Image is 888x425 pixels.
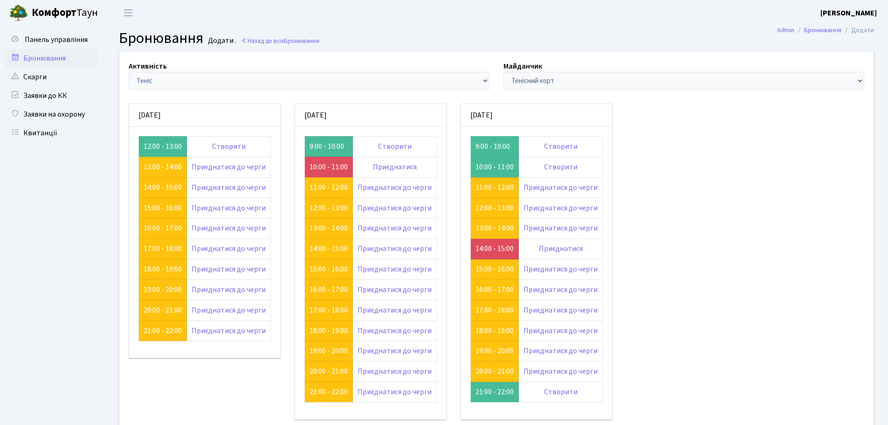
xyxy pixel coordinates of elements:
[310,366,348,376] a: 20:00 - 21:00
[9,4,28,22] img: logo.png
[475,223,514,233] a: 13:00 - 14:00
[117,5,140,21] button: Переключити навігацію
[475,366,514,376] a: 20:00 - 21:00
[144,182,182,193] a: 14:00 - 15:00
[144,264,182,274] a: 18:00 - 19:00
[358,346,432,356] a: Приєднатися до черги
[25,35,88,45] span: Панель управління
[804,25,841,35] a: Бронювання
[192,244,266,254] a: Приєднатися до черги
[144,326,182,336] a: 21:00 - 22:00
[206,36,236,45] small: Додати .
[358,326,432,336] a: Приєднатися до черги
[475,305,514,315] a: 17:00 - 18:00
[523,264,598,274] a: Приєднатися до черги
[192,285,266,295] a: Приєднатися до черги
[358,203,432,213] a: Приєднатися до черги
[523,182,598,193] a: Приєднатися до черги
[358,182,432,193] a: Приєднатися до черги
[129,61,167,72] label: Активність
[5,30,98,49] a: Панель управління
[192,182,266,193] a: Приєднатися до черги
[841,25,874,35] li: Додати
[119,28,203,49] span: Бронювання
[295,104,446,127] div: [DATE]
[544,387,578,397] a: Створити
[358,244,432,254] a: Приєднатися до черги
[5,49,98,68] a: Бронювання
[523,203,598,213] a: Приєднатися до черги
[310,203,348,213] a: 12:00 - 13:00
[378,141,412,152] a: Створити
[471,382,519,403] td: 21:00 - 22:00
[503,61,542,72] label: Майданчик
[358,264,432,274] a: Приєднатися до черги
[192,162,266,172] a: Приєднатися до черги
[523,326,598,336] a: Приєднатися до черги
[192,305,266,315] a: Приєднатися до черги
[373,162,417,172] a: Приєднатися
[310,387,348,397] a: 21:00 - 22:00
[310,305,348,315] a: 17:00 - 18:00
[32,5,76,20] b: Комфорт
[5,105,98,124] a: Заявки на охорону
[310,346,348,356] a: 19:00 - 20:00
[310,182,348,193] a: 11:00 - 12:00
[471,136,519,157] td: 9:00 - 10:00
[539,244,583,254] a: Приєднатися
[475,244,514,254] a: 14:00 - 15:00
[212,141,246,152] a: Створити
[305,136,353,157] td: 9:00 - 10:00
[820,7,877,19] a: [PERSON_NAME]
[358,223,432,233] a: Приєднатися до черги
[475,203,514,213] a: 12:00 - 13:00
[523,346,598,356] a: Приєднатися до черги
[544,162,578,172] a: Створити
[139,136,187,157] td: 12:00 - 13:00
[144,285,182,295] a: 19:00 - 20:00
[523,305,598,315] a: Приєднатися до черги
[284,36,319,45] span: Бронювання
[310,223,348,233] a: 13:00 - 14:00
[475,264,514,274] a: 15:00 - 16:00
[5,86,98,105] a: Заявки до КК
[144,162,182,172] a: 13:00 - 14:00
[523,366,598,376] a: Приєднатися до черги
[777,25,794,35] a: Admin
[192,326,266,336] a: Приєднатися до черги
[310,285,348,295] a: 16:00 - 17:00
[475,346,514,356] a: 19:00 - 20:00
[144,305,182,315] a: 20:00 - 21:00
[523,223,598,233] a: Приєднатися до черги
[32,5,98,21] span: Таун
[144,244,182,254] a: 17:00 - 18:00
[358,387,432,397] a: Приєднатися до черги
[310,264,348,274] a: 15:00 - 16:00
[241,36,319,45] a: Назад до всіхБронювання
[144,223,182,233] a: 16:00 - 17:00
[475,182,514,193] a: 11:00 - 12:00
[820,8,877,18] b: [PERSON_NAME]
[310,162,348,172] a: 10:00 - 11:00
[192,264,266,274] a: Приєднатися до черги
[192,223,266,233] a: Приєднатися до черги
[310,326,348,336] a: 18:00 - 19:00
[471,157,519,177] td: 10:00 - 11:00
[358,285,432,295] a: Приєднатися до черги
[358,305,432,315] a: Приєднатися до черги
[475,326,514,336] a: 18:00 - 19:00
[475,285,514,295] a: 16:00 - 17:00
[544,141,578,152] a: Створити
[192,203,266,213] a: Приєднатися до черги
[129,104,280,127] div: [DATE]
[358,366,432,376] a: Приєднатися до черги
[5,68,98,86] a: Скарги
[144,203,182,213] a: 15:00 - 16:00
[523,285,598,295] a: Приєднатися до черги
[461,104,612,127] div: [DATE]
[5,124,98,142] a: Квитанції
[763,21,888,40] nav: breadcrumb
[310,244,348,254] a: 14:00 - 15:00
